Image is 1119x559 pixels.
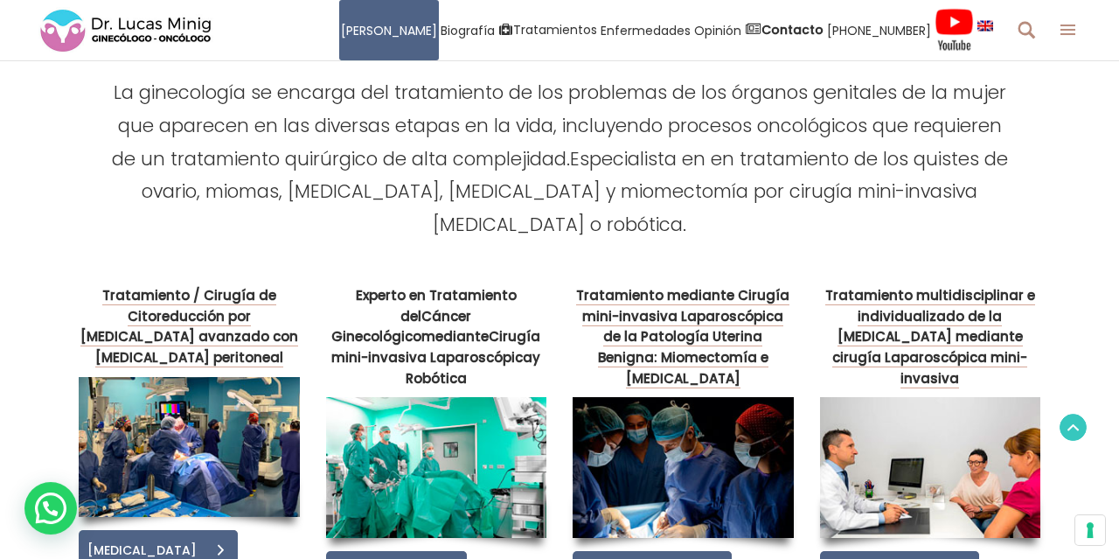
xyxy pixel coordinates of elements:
a: Tratamiento multidisciplinar e individualizado de la [MEDICAL_DATA] mediante cirugía Laparoscópic... [825,286,1035,388]
strong: Experto en Tratamiento del mediante y Robótica [331,286,540,388]
span: Opinión [694,20,741,40]
h4: La ginecología se encarga del tratamiento de los problemas de los órganos genitales de la mujer q... [108,76,1011,241]
span: Enfermedades [601,20,691,40]
strong: Contacto [761,21,824,38]
span: [PERSON_NAME] [341,20,437,40]
strong: Tratamiento multidisciplinar e individualizado de la [MEDICAL_DATA] mediante cirugía Laparoscópic... [825,286,1035,388]
span: [PHONE_NUMBER] [827,20,931,40]
span: [MEDICAL_DATA] [79,544,200,556]
img: Lucas Minig Ginecólogo en España [820,397,1041,537]
a: Tratamiento / Cirugía de Citoreducción por [MEDICAL_DATA] avanzado con [MEDICAL_DATA] peritoneal [80,286,298,367]
img: language english [977,20,993,31]
a: Tratamiento mediante Cirugía mini-invasiva Laparoscópica de la Patología Uterina Benigna: Miomect... [576,286,789,388]
strong: Tratamiento mediante Cirugía mini-invasiva Laparoscópica de la Patología Uterina Benigna: Miomect... [576,286,789,388]
button: Sus preferencias de consentimiento para tecnologías de seguimiento [1075,515,1105,545]
span: Tratamientos [513,20,597,40]
img: Videos Youtube Ginecología [935,8,974,52]
img: Cirugía Cáncer de Ovario Citoreducción [79,377,300,517]
strong: Tratamiento / Cirugía de Citoreducción por [MEDICAL_DATA] avanzado con [MEDICAL_DATA] peritoneal [80,286,298,367]
span: Biografía [441,20,495,40]
img: Tratamiento en Cáncer Ginecólogico en España [326,397,547,537]
img: Lucas Minig Cirugía Minimamente invasiva Laparoscopía España [573,397,794,537]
